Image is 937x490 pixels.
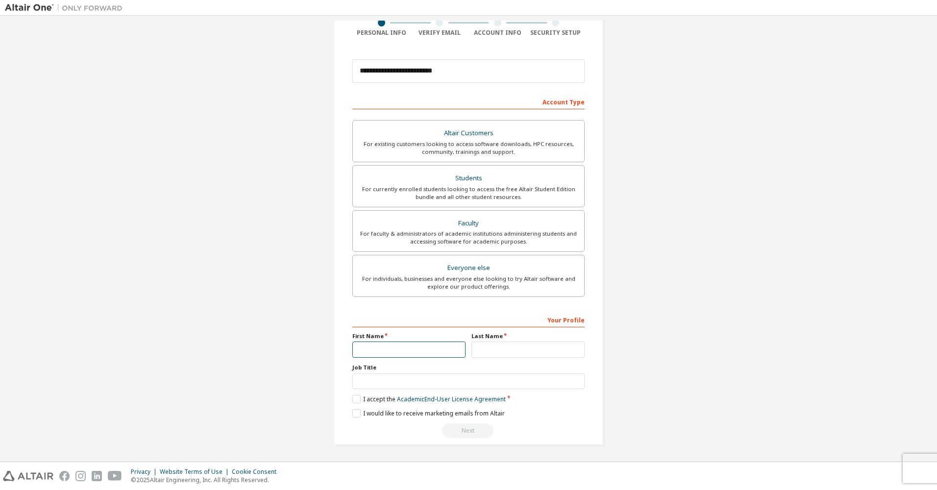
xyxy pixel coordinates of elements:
[359,217,578,230] div: Faculty
[108,471,122,481] img: youtube.svg
[160,468,232,476] div: Website Terms of Use
[352,423,585,438] div: Read and acccept EULA to continue
[468,29,527,37] div: Account Info
[352,332,466,340] label: First Name
[75,471,86,481] img: instagram.svg
[59,471,70,481] img: facebook.svg
[352,409,505,417] label: I would like to receive marketing emails from Altair
[359,185,578,201] div: For currently enrolled students looking to access the free Altair Student Edition bundle and all ...
[359,126,578,140] div: Altair Customers
[527,29,585,37] div: Security Setup
[352,29,411,37] div: Personal Info
[359,261,578,275] div: Everyone else
[359,230,578,245] div: For faculty & administrators of academic institutions administering students and accessing softwa...
[5,3,127,13] img: Altair One
[92,471,102,481] img: linkedin.svg
[232,468,282,476] div: Cookie Consent
[411,29,469,37] div: Verify Email
[397,395,506,403] a: Academic End-User License Agreement
[131,476,282,484] p: © 2025 Altair Engineering, Inc. All Rights Reserved.
[352,395,506,403] label: I accept the
[3,471,53,481] img: altair_logo.svg
[352,94,585,109] div: Account Type
[359,275,578,291] div: For individuals, businesses and everyone else looking to try Altair software and explore our prod...
[352,312,585,327] div: Your Profile
[131,468,160,476] div: Privacy
[352,364,585,371] label: Job Title
[359,140,578,156] div: For existing customers looking to access software downloads, HPC resources, community, trainings ...
[471,332,585,340] label: Last Name
[359,171,578,185] div: Students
